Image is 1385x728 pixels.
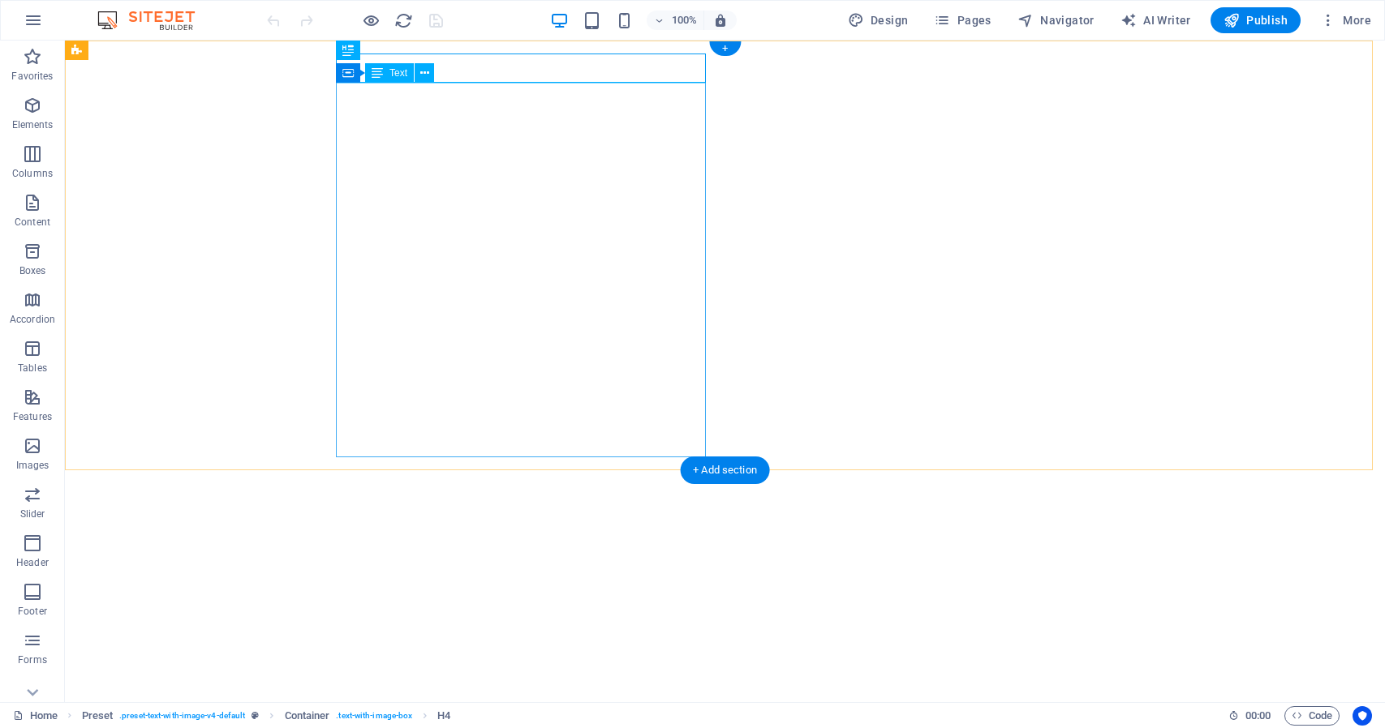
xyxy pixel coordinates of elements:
[18,653,47,666] p: Forms
[13,410,52,423] p: Features
[437,706,450,726] span: Click to select. Double-click to edit
[647,11,704,30] button: 100%
[1017,12,1095,28] span: Navigator
[11,70,53,83] p: Favorites
[934,12,991,28] span: Pages
[927,7,997,33] button: Pages
[1120,12,1191,28] span: AI Writer
[336,706,412,726] span: . text-with-image-box
[1245,706,1271,726] span: 00 00
[671,11,697,30] h6: 100%
[1314,7,1378,33] button: More
[680,456,770,484] div: + Add section
[20,507,45,520] p: Slider
[18,605,47,618] p: Footer
[93,11,215,30] img: Editor Logo
[1257,709,1259,722] span: :
[1211,7,1301,33] button: Publish
[1011,7,1101,33] button: Navigator
[16,459,49,472] p: Images
[841,7,915,33] div: Design (Ctrl+Alt+Y)
[1228,706,1271,726] h6: Session time
[709,41,741,56] div: +
[394,11,413,30] button: reload
[1320,12,1371,28] span: More
[252,711,259,720] i: This element is a customizable preset
[10,313,55,326] p: Accordion
[394,11,413,30] i: Reload page
[713,13,728,28] i: On resize automatically adjust zoom level to fit chosen device.
[12,118,54,131] p: Elements
[1284,706,1340,726] button: Code
[1224,12,1288,28] span: Publish
[1292,706,1332,726] span: Code
[19,264,46,277] p: Boxes
[82,706,114,726] span: Click to select. Double-click to edit
[16,556,49,569] p: Header
[361,11,381,30] button: Click here to leave preview mode and continue editing
[18,362,47,375] p: Tables
[119,706,245,726] span: . preset-text-with-image-v4-default
[841,7,915,33] button: Design
[1353,706,1372,726] button: Usercentrics
[13,706,58,726] a: Click to cancel selection. Double-click to open Pages
[12,167,53,180] p: Columns
[285,706,330,726] span: Click to select. Double-click to edit
[15,216,50,229] p: Content
[389,68,407,78] span: Text
[1114,7,1198,33] button: AI Writer
[848,12,909,28] span: Design
[82,706,451,726] nav: breadcrumb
